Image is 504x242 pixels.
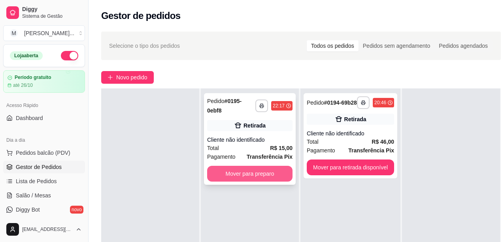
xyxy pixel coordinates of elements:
div: Retirada [244,122,266,129]
a: Diggy Botnovo [3,203,85,216]
button: Select a team [3,25,85,41]
span: Diggy [22,6,82,13]
div: Loja aberta [10,51,43,60]
div: Todos os pedidos [307,40,359,51]
div: 20:46 [374,99,386,106]
span: plus [108,75,113,80]
span: Pagamento [207,152,236,161]
h2: Gestor de pedidos [101,9,181,22]
span: M [10,29,18,37]
div: Cliente não identificado [307,129,394,137]
a: DiggySistema de Gestão [3,3,85,22]
button: Mover para preparo [207,166,293,182]
span: [EMAIL_ADDRESS][DOMAIN_NAME] [22,226,72,233]
strong: Transferência Pix [348,147,394,154]
article: Período gratuito [15,75,51,81]
a: Lista de Pedidos [3,175,85,188]
a: Dashboard [3,112,85,124]
span: Dashboard [16,114,43,122]
div: 22:17 [273,103,285,109]
button: Pedidos balcão (PDV) [3,146,85,159]
span: Total [307,137,319,146]
article: até 26/10 [13,82,33,88]
div: Pedidos sem agendamento [359,40,434,51]
button: Novo pedido [101,71,154,84]
span: Novo pedido [116,73,147,82]
div: Retirada [344,115,366,123]
button: Alterar Status [61,51,78,60]
span: Sistema de Gestão [22,13,82,19]
div: [PERSON_NAME] ... [24,29,74,37]
div: Cliente não identificado [207,136,293,144]
span: Total [207,144,219,152]
a: Gestor de Pedidos [3,161,85,173]
div: Dia a dia [3,134,85,146]
span: Selecione o tipo dos pedidos [109,41,180,50]
span: Gestor de Pedidos [16,163,62,171]
span: Pedidos balcão (PDV) [16,149,70,157]
button: [EMAIL_ADDRESS][DOMAIN_NAME] [3,220,85,239]
span: Pedido [207,98,225,104]
span: Pagamento [307,146,335,155]
a: Salão / Mesas [3,189,85,202]
strong: # 0194-69b28 [324,99,357,106]
span: Salão / Mesas [16,191,51,199]
strong: R$ 15,00 [270,145,293,151]
span: Lista de Pedidos [16,177,57,185]
div: Acesso Rápido [3,99,85,112]
a: Período gratuitoaté 26/10 [3,70,85,93]
div: Pedidos agendados [434,40,492,51]
strong: R$ 46,00 [372,139,394,145]
strong: Transferência Pix [247,154,293,160]
span: Pedido [307,99,324,106]
strong: # 0195-0ebf8 [207,98,242,114]
button: Mover para retirada disponível [307,159,394,175]
span: Diggy Bot [16,206,40,214]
